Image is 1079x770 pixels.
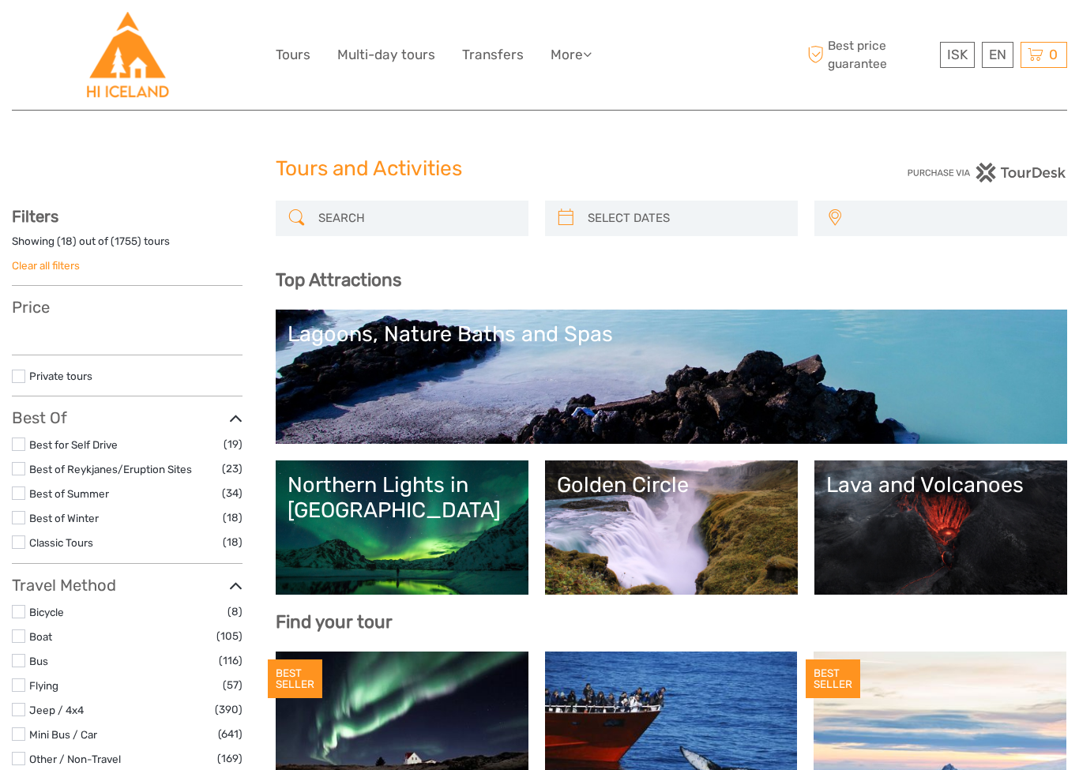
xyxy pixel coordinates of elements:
[806,659,860,699] div: BEST SELLER
[29,606,64,618] a: Bicycle
[12,298,242,317] h3: Price
[222,484,242,502] span: (34)
[61,234,73,249] label: 18
[288,472,517,583] a: Northern Lights in [GEOGRAPHIC_DATA]
[12,207,58,226] strong: Filters
[581,205,790,232] input: SELECT DATES
[215,701,242,719] span: (390)
[222,460,242,478] span: (23)
[223,509,242,527] span: (18)
[29,370,92,382] a: Private tours
[217,749,242,768] span: (169)
[29,655,48,667] a: Bus
[1047,47,1060,62] span: 0
[557,472,786,498] div: Golden Circle
[557,472,786,583] a: Golden Circle
[219,652,242,670] span: (116)
[276,43,310,66] a: Tours
[907,163,1067,182] img: PurchaseViaTourDesk.png
[288,321,1055,432] a: Lagoons, Nature Baths and Spas
[12,234,242,258] div: Showing ( ) out of ( ) tours
[216,627,242,645] span: (105)
[223,676,242,694] span: (57)
[29,630,52,643] a: Boat
[337,43,435,66] a: Multi-day tours
[29,463,192,475] a: Best of Reykjanes/Eruption Sites
[115,234,137,249] label: 1755
[462,43,524,66] a: Transfers
[218,725,242,743] span: (641)
[12,259,80,272] a: Clear all filters
[288,321,1055,347] div: Lagoons, Nature Baths and Spas
[276,156,803,182] h1: Tours and Activities
[312,205,521,232] input: SEARCH
[29,512,99,524] a: Best of Winter
[223,533,242,551] span: (18)
[947,47,968,62] span: ISK
[288,472,517,524] div: Northern Lights in [GEOGRAPHIC_DATA]
[276,611,393,633] b: Find your tour
[29,679,58,692] a: Flying
[268,659,322,699] div: BEST SELLER
[276,269,401,291] b: Top Attractions
[826,472,1055,583] a: Lava and Volcanoes
[29,728,97,741] a: Mini Bus / Car
[85,12,171,98] img: Hostelling International
[826,472,1055,498] div: Lava and Volcanoes
[551,43,592,66] a: More
[29,487,109,500] a: Best of Summer
[29,753,121,765] a: Other / Non-Travel
[12,576,242,595] h3: Travel Method
[29,536,93,549] a: Classic Tours
[29,704,84,716] a: Jeep / 4x4
[227,603,242,621] span: (8)
[224,435,242,453] span: (19)
[982,42,1013,68] div: EN
[12,408,242,427] h3: Best Of
[29,438,118,451] a: Best for Self Drive
[803,37,936,72] span: Best price guarantee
